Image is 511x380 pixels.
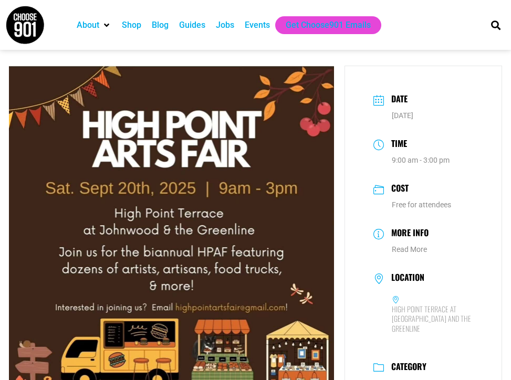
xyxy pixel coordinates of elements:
[152,19,169,31] a: Blog
[386,92,408,108] h3: Date
[487,16,505,34] div: Search
[386,362,426,374] h3: Category
[122,19,141,31] a: Shop
[373,199,473,210] dd: Free for attendees
[179,19,205,31] a: Guides
[77,19,99,31] a: About
[386,182,409,197] h3: Cost
[392,111,413,120] span: [DATE]
[386,272,424,285] h3: Location
[392,304,473,333] h6: High Point Terrace at [GEOGRAPHIC_DATA] and the Greenline
[386,226,429,241] h3: More Info
[392,156,450,164] abbr: 9:00 am - 3:00 pm
[286,19,371,31] a: Get Choose901 Emails
[392,245,427,254] a: Read More
[386,137,407,152] h3: Time
[216,19,234,31] a: Jobs
[245,19,270,31] a: Events
[71,16,476,34] nav: Main nav
[71,16,117,34] div: About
